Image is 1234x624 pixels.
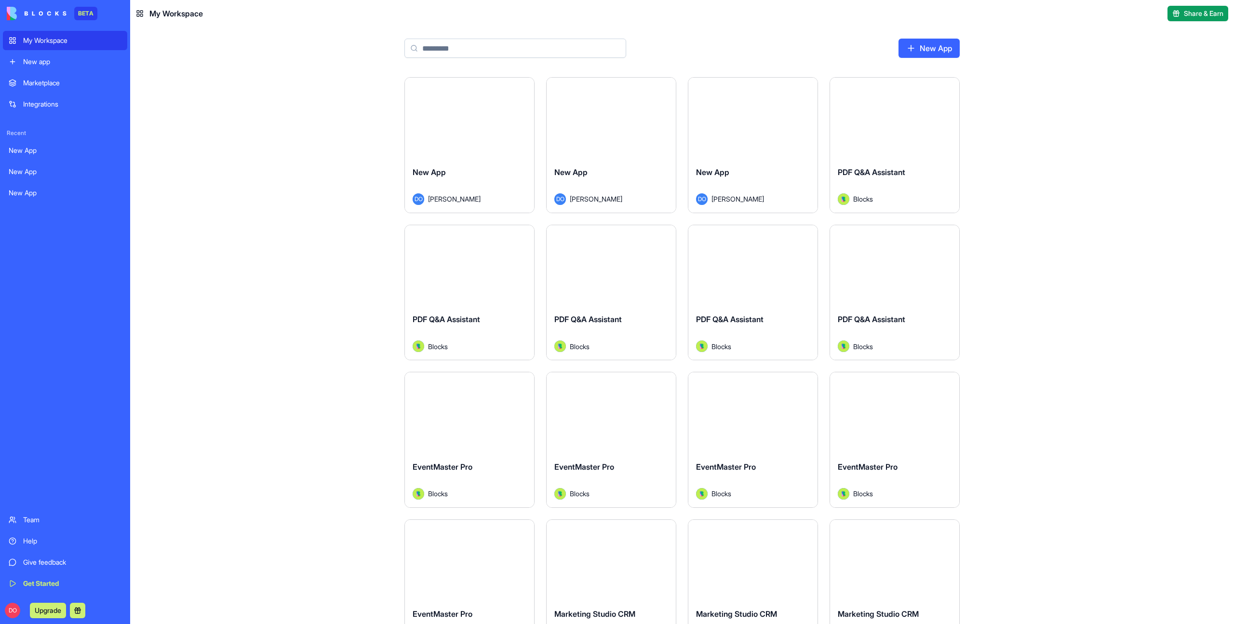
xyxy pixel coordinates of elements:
a: New App [3,141,127,160]
span: Blocks [428,341,448,352]
span: Blocks [428,488,448,499]
button: Share & Earn [1167,6,1228,21]
img: Avatar [838,488,849,500]
a: My Workspace [3,31,127,50]
div: New App [9,167,121,176]
span: PDF Q&A Assistant [696,314,764,324]
div: New App [9,146,121,155]
img: Avatar [554,340,566,352]
span: DO [696,193,708,205]
span: PDF Q&A Assistant [838,167,905,177]
span: EventMaster Pro [838,462,898,472]
a: PDF Q&A AssistantAvatarBlocks [404,225,535,361]
span: Marketing Studio CRM [696,609,777,619]
span: Blocks [711,488,731,499]
a: BETA [7,7,97,20]
div: BETA [74,7,97,20]
span: Share & Earn [1184,9,1223,18]
span: [PERSON_NAME] [570,194,622,204]
a: Give feedback [3,553,127,572]
img: Avatar [554,488,566,500]
span: Blocks [853,488,873,499]
a: EventMaster ProAvatarBlocks [830,372,960,508]
img: Avatar [413,340,424,352]
span: DO [554,193,566,205]
span: PDF Q&A Assistant [554,314,622,324]
span: Blocks [570,341,590,352]
button: Upgrade [30,603,66,618]
span: EventMaster Pro [554,462,614,472]
div: Give feedback [23,557,121,567]
a: New App [3,183,127,203]
img: logo [7,7,67,20]
span: New App [696,167,729,177]
span: DO [413,193,424,205]
div: My Workspace [23,36,121,45]
span: My Workspace [149,8,203,19]
a: EventMaster ProAvatarBlocks [546,372,676,508]
span: Blocks [570,488,590,499]
span: DO [5,603,20,618]
a: EventMaster ProAvatarBlocks [688,372,818,508]
span: Recent [3,129,127,137]
a: Help [3,531,127,551]
span: EventMaster Pro [413,609,472,619]
div: Get Started [23,579,121,588]
div: New app [23,57,121,67]
a: EventMaster ProAvatarBlocks [404,372,535,508]
img: Avatar [696,488,708,500]
span: New App [413,167,446,177]
img: Avatar [838,340,849,352]
div: Team [23,515,121,525]
img: Avatar [838,193,849,205]
span: [PERSON_NAME] [711,194,764,204]
div: Help [23,536,121,546]
a: New AppDO[PERSON_NAME] [546,77,676,213]
a: PDF Q&A AssistantAvatarBlocks [688,225,818,361]
span: PDF Q&A Assistant [413,314,480,324]
span: Marketing Studio CRM [838,609,919,619]
a: New App [899,39,960,58]
div: New App [9,188,121,198]
span: Blocks [853,341,873,352]
a: Team [3,510,127,529]
span: New App [554,167,588,177]
a: PDF Q&A AssistantAvatarBlocks [830,225,960,361]
span: Marketing Studio CRM [554,609,635,619]
span: Blocks [853,194,873,204]
span: [PERSON_NAME] [428,194,481,204]
img: Avatar [413,488,424,500]
span: EventMaster Pro [696,462,756,472]
span: EventMaster Pro [413,462,472,472]
a: Get Started [3,574,127,593]
span: Blocks [711,341,731,352]
a: PDF Q&A AssistantAvatarBlocks [830,77,960,213]
div: Integrations [23,99,121,109]
a: New app [3,52,127,71]
span: PDF Q&A Assistant [838,314,905,324]
a: Upgrade [30,605,66,615]
img: Avatar [696,340,708,352]
a: New App [3,162,127,181]
div: Marketplace [23,78,121,88]
a: Integrations [3,95,127,114]
a: PDF Q&A AssistantAvatarBlocks [546,225,676,361]
a: Marketplace [3,73,127,93]
a: New AppDO[PERSON_NAME] [404,77,535,213]
a: New AppDO[PERSON_NAME] [688,77,818,213]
